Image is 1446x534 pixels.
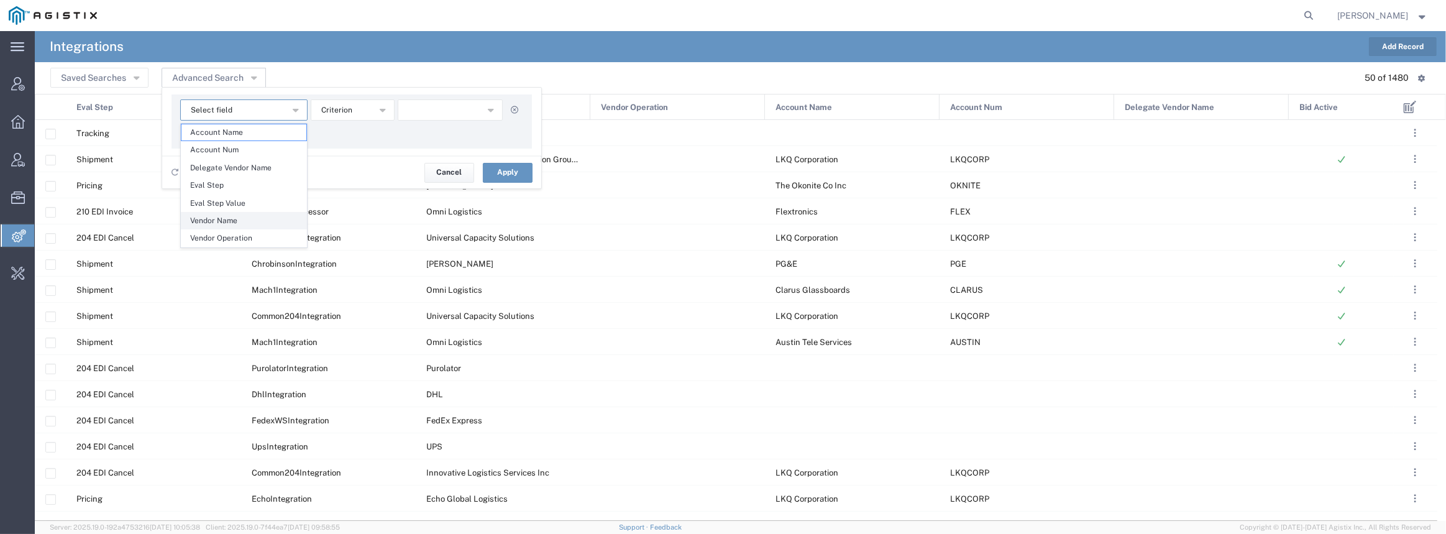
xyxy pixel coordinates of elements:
span: The Okonite Co Inc [776,181,846,190]
span: 204 EDI Cancel [76,416,134,425]
span: . . . [1414,152,1417,167]
div: 50 of 1480 [1365,71,1409,85]
span: Common204Integration [252,311,341,321]
span: LKQ Corporation [776,233,838,242]
span: 204 EDI Cancel [76,233,134,242]
span: . . . [1414,126,1417,140]
span: 210 EDI Invoice [76,207,133,216]
span: [DATE] 09:58:55 [288,523,340,531]
span: FLEX [950,207,971,216]
button: Saved Searches [50,68,149,88]
button: ... [1407,490,1424,507]
span: Vendor Operation [181,230,306,246]
span: EchoIntegration [252,494,312,504]
span: Account Name [181,124,306,140]
span: Universal Capacity Solutions [426,311,534,321]
span: . . . [1414,204,1417,219]
span: Universal Capacity Solutions [426,233,534,242]
button: ... [1407,281,1424,298]
span: . . . [1414,491,1417,506]
span: PG&E [776,259,797,269]
span: Account Num [950,94,1002,121]
span: 204 EDI Cancel [76,390,134,399]
span: LKQ Corporation [776,494,838,504]
span: Purolator [426,364,461,373]
button: ... [1407,255,1424,272]
span: UpsIntegration [252,442,308,451]
button: Criterion [311,99,395,121]
span: LKQCORP [950,311,989,321]
span: Flextronics [776,207,818,216]
button: ... [1407,150,1424,168]
button: [PERSON_NAME] [1337,8,1429,23]
span: . . . [1414,361,1417,375]
span: Delegate Vendor Name [1125,94,1214,121]
span: Shipment [76,338,113,347]
span: Common204Integration [252,468,341,477]
span: . . . [1414,230,1417,245]
button: ... [1407,177,1424,194]
span: [DATE] 10:05:38 [150,523,200,531]
span: . . . [1414,256,1417,271]
span: C.H. Robinson [426,259,493,269]
span: Account Num [181,142,306,158]
button: ... [1407,359,1424,377]
span: . . . [1414,387,1417,402]
span: . . . [1414,517,1417,532]
span: Shipment [76,259,113,269]
span: ChrobinsonIntegration [252,259,337,269]
span: 204 EDI Cancel [76,468,134,477]
span: LKQCORP [950,494,989,504]
span: Vendor Operation [601,94,668,121]
span: Tracking [76,129,109,138]
span: . . . [1414,282,1417,297]
span: UPS [426,442,442,451]
span: LKQ Corporation [776,155,838,164]
span: Omni Logistics [426,338,482,347]
span: Vendor Name [181,213,306,229]
span: Criterion [321,104,352,116]
span: Echo Global Logistics [426,494,508,504]
span: . . . [1414,413,1417,428]
img: logo [9,6,97,25]
h4: Integrations [50,31,124,62]
span: LKQCORP [950,155,989,164]
span: Server: 2025.19.0-192a4753216 [50,523,200,531]
span: Eval Step [76,94,113,121]
span: Copyright © [DATE]-[DATE] Agistix Inc., All Rights Reserved [1240,522,1431,533]
span: Austin Tele Services [776,338,852,347]
span: Mach1Integration [252,285,318,295]
span: OKNITE [950,181,981,190]
span: Shipment [76,311,113,321]
span: . . . [1414,308,1417,323]
span: FedEx Express [426,416,482,425]
span: Eval Step Value [181,195,306,211]
button: ... [1407,333,1424,351]
span: Omni Logistics [426,207,482,216]
button: Select field [180,99,308,121]
button: ... [1407,229,1424,246]
span: PGE [950,259,966,269]
button: ... [1407,124,1424,142]
button: ... [1407,412,1424,429]
a: Support [619,523,650,531]
span: . . . [1414,465,1417,480]
button: ... [1407,438,1424,455]
span: CLARUS [950,285,983,295]
button: Apply [483,163,533,183]
span: LKQ Corporation [776,468,838,477]
span: Shipment [76,285,113,295]
span: . . . [1414,178,1417,193]
button: Advanced Search [162,68,266,88]
span: Bid Active [1299,94,1338,121]
button: ... [1407,464,1424,481]
span: AUSTIN [950,338,981,347]
span: Eval Step [181,177,306,193]
span: Pricing [76,494,103,504]
span: Innovative Logistics Services Inc [426,468,549,477]
span: Mach1Integration [252,338,318,347]
span: Shipment [76,155,113,164]
span: . . . [1414,439,1417,454]
span: LKQCORP [950,233,989,242]
a: Feedback [650,523,682,531]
